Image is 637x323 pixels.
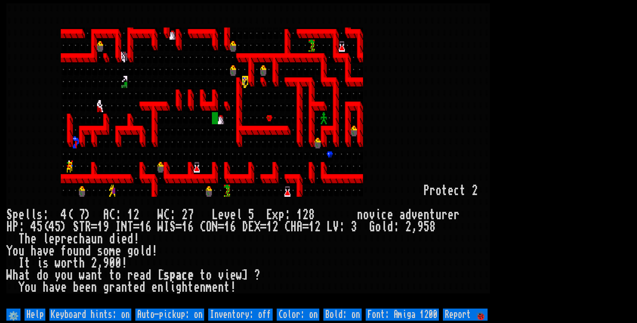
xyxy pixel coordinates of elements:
div: W [157,221,164,233]
div: W [157,209,164,221]
div: u [67,269,73,281]
div: m [206,281,212,293]
div: t [224,281,230,293]
div: o [133,245,139,257]
div: g [127,245,133,257]
div: v [55,281,61,293]
div: e [448,209,454,221]
div: ! [133,233,139,245]
input: Report 🐞 [443,309,488,321]
div: b [73,281,79,293]
div: S [6,209,12,221]
div: N [121,221,127,233]
div: s [97,245,103,257]
div: p [170,269,176,281]
div: o [436,185,442,197]
div: 7 [188,209,194,221]
div: e [151,281,157,293]
div: P [423,185,429,197]
div: e [61,281,67,293]
div: ] [242,269,248,281]
div: u [18,245,25,257]
div: e [18,209,25,221]
div: h [43,281,49,293]
div: n [200,281,206,293]
div: O [206,221,212,233]
div: c [182,269,188,281]
div: t [460,185,466,197]
div: W [6,269,12,281]
div: 6 [188,221,194,233]
div: a [85,269,91,281]
div: i [37,257,43,269]
div: i [170,281,176,293]
input: Color: on [277,309,319,321]
div: C [109,209,115,221]
div: = [91,221,97,233]
div: 2 [133,209,139,221]
div: 4 [31,221,37,233]
div: H [6,221,12,233]
div: a [139,269,145,281]
div: C [200,221,206,233]
div: e [417,209,423,221]
div: L [212,209,218,221]
div: v [411,209,417,221]
div: u [91,233,97,245]
div: d [37,269,43,281]
div: 4 [49,221,55,233]
div: e [194,281,200,293]
div: o [25,281,31,293]
div: l [139,245,145,257]
div: : [339,221,345,233]
div: e [230,209,236,221]
div: 9 [417,221,423,233]
div: : [115,209,121,221]
div: A [103,209,109,221]
div: c [454,185,460,197]
div: T [127,221,133,233]
div: n [357,209,363,221]
div: a [85,233,91,245]
input: Help [25,309,45,321]
div: P [12,221,18,233]
div: e [31,233,37,245]
div: a [49,281,55,293]
input: ⚙️ [6,309,20,321]
div: n [91,269,97,281]
div: 2 [315,221,321,233]
div: p [55,233,61,245]
div: l [236,209,242,221]
div: g [176,281,182,293]
div: 3 [351,221,357,233]
div: H [290,221,297,233]
div: e [387,209,393,221]
div: ( [67,209,73,221]
div: r [429,185,436,197]
div: , [97,257,103,269]
div: o [12,245,18,257]
div: h [25,233,31,245]
div: e [85,281,91,293]
div: N [212,221,218,233]
div: n [121,281,127,293]
div: E [266,209,272,221]
div: w [55,257,61,269]
div: 5 [55,221,61,233]
div: 2 [91,257,97,269]
div: 1 [127,209,133,221]
div: c [73,233,79,245]
div: e [67,233,73,245]
div: o [61,257,67,269]
div: d [127,233,133,245]
div: n [97,233,103,245]
div: = [176,221,182,233]
div: : [284,209,290,221]
div: X [254,221,260,233]
div: i [115,233,121,245]
div: 5 [248,209,254,221]
div: v [224,209,230,221]
div: t [25,257,31,269]
div: r [61,233,67,245]
div: r [442,209,448,221]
